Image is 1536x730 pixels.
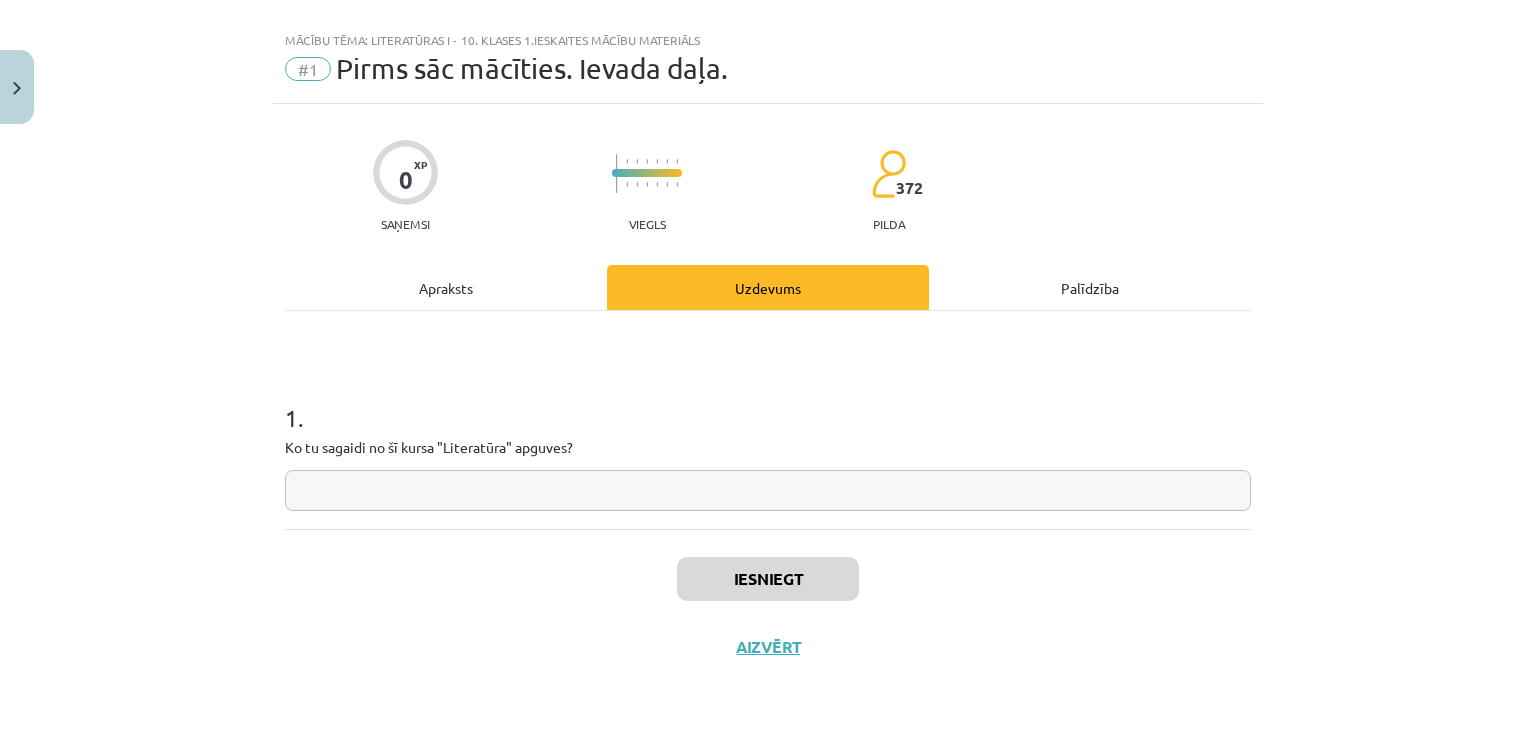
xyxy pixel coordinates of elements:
span: 372 [896,179,923,197]
img: icon-short-line-57e1e144782c952c97e751825c79c345078a6d821885a25fce030b3d8c18986b.svg [636,182,638,187]
button: Aizvērt [730,637,806,657]
div: Apraksts [285,265,607,310]
img: icon-short-line-57e1e144782c952c97e751825c79c345078a6d821885a25fce030b3d8c18986b.svg [666,182,668,187]
img: icon-short-line-57e1e144782c952c97e751825c79c345078a6d821885a25fce030b3d8c18986b.svg [676,182,678,187]
button: Iesniegt [677,557,859,601]
p: Ko tu sagaidi no šī kursa "Literatūra" apguves? [285,437,1251,458]
h1: 1 . [285,369,1251,431]
span: Pirms sāc mācīties. Ievada daļa. [336,52,728,85]
img: icon-short-line-57e1e144782c952c97e751825c79c345078a6d821885a25fce030b3d8c18986b.svg [656,159,658,164]
div: Uzdevums [607,265,929,310]
div: Mācību tēma: Literatūras i - 10. klases 1.ieskaites mācību materiāls [285,33,1251,47]
img: icon-short-line-57e1e144782c952c97e751825c79c345078a6d821885a25fce030b3d8c18986b.svg [666,159,668,164]
img: icon-short-line-57e1e144782c952c97e751825c79c345078a6d821885a25fce030b3d8c18986b.svg [656,182,658,187]
img: icon-short-line-57e1e144782c952c97e751825c79c345078a6d821885a25fce030b3d8c18986b.svg [646,182,648,187]
img: icon-short-line-57e1e144782c952c97e751825c79c345078a6d821885a25fce030b3d8c18986b.svg [626,159,628,164]
img: icon-short-line-57e1e144782c952c97e751825c79c345078a6d821885a25fce030b3d8c18986b.svg [636,159,638,164]
div: 0 [399,166,413,194]
img: icon-long-line-d9ea69661e0d244f92f715978eff75569469978d946b2353a9bb055b3ed8787d.svg [616,154,618,193]
p: pilda [873,217,905,231]
span: #1 [285,57,331,81]
span: XP [414,159,427,170]
p: Viegls [629,217,666,231]
img: students-c634bb4e5e11cddfef0936a35e636f08e4e9abd3cc4e673bd6f9a4125e45ecb1.svg [871,149,906,199]
img: icon-close-lesson-0947bae3869378f0d4975bcd49f059093ad1ed9edebbc8119c70593378902aed.svg [13,82,21,95]
img: icon-short-line-57e1e144782c952c97e751825c79c345078a6d821885a25fce030b3d8c18986b.svg [676,159,678,164]
img: icon-short-line-57e1e144782c952c97e751825c79c345078a6d821885a25fce030b3d8c18986b.svg [646,159,648,164]
p: Saņemsi [373,217,438,231]
div: Palīdzība [929,265,1251,310]
img: icon-short-line-57e1e144782c952c97e751825c79c345078a6d821885a25fce030b3d8c18986b.svg [626,182,628,187]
